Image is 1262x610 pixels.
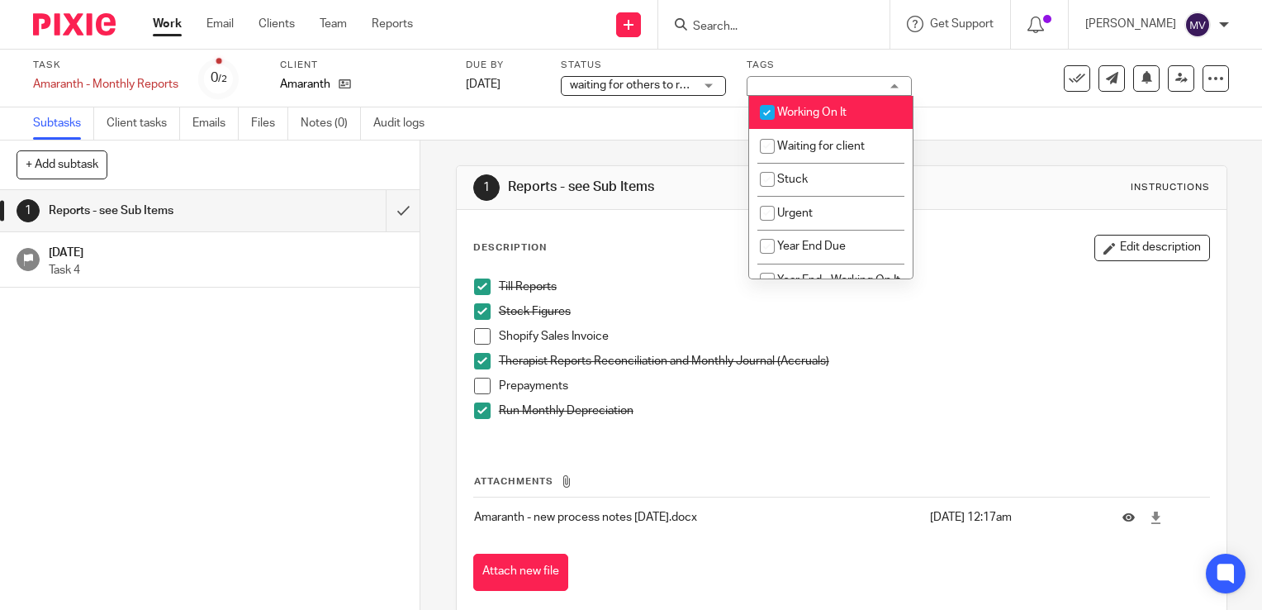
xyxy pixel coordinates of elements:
[473,241,547,255] p: Description
[691,20,840,35] input: Search
[1094,235,1210,261] button: Edit description
[153,16,182,32] a: Work
[499,378,1209,394] p: Prepayments
[251,107,288,140] a: Files
[373,107,437,140] a: Audit logs
[930,509,1098,526] p: [DATE] 12:17am
[777,174,808,185] span: Stuck
[508,179,876,196] h1: Reports - see Sub Items
[570,79,701,91] span: waiting for others to reply
[1184,12,1211,38] img: svg%3E
[1085,16,1176,32] p: [PERSON_NAME]
[930,18,994,30] span: Get Support
[499,353,1209,369] p: Therapist Reports Reconciliation and Monthly Journal (Accruals)
[280,76,330,93] p: Amaranth
[777,141,865,152] span: Waiting for client
[499,279,1209,295] p: Till Reports
[192,107,239,140] a: Emails
[466,79,501,90] span: [DATE]
[473,174,500,201] div: 1
[218,74,227,83] small: /2
[499,328,1209,345] p: Shopify Sales Invoice
[1150,509,1162,526] a: Download
[499,403,1209,419] p: Run Monthly Depreciation
[259,16,295,32] a: Clients
[1131,181,1210,194] div: Instructions
[49,262,404,279] p: Task 4
[33,107,94,140] a: Subtasks
[499,303,1209,320] p: Stock Figures
[561,59,726,72] label: Status
[17,199,40,222] div: 1
[372,16,413,32] a: Reports
[777,241,846,252] span: Year End Due
[777,107,847,118] span: Working On It
[301,107,361,140] a: Notes (0)
[474,509,921,526] p: Amaranth - new process notes [DATE].docx
[777,274,900,286] span: Year End - Working On It
[17,150,107,179] button: + Add subtask
[747,59,912,72] label: Tags
[473,554,568,591] button: Attach new file
[280,59,445,72] label: Client
[777,207,813,219] span: Urgent
[33,76,178,93] div: Amaranth - Monthly Reports
[206,16,234,32] a: Email
[33,13,116,36] img: Pixie
[33,59,178,72] label: Task
[211,69,227,88] div: 0
[466,59,540,72] label: Due by
[474,477,553,486] span: Attachments
[107,107,180,140] a: Client tasks
[320,16,347,32] a: Team
[49,241,404,261] h1: [DATE]
[49,198,263,223] h1: Reports - see Sub Items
